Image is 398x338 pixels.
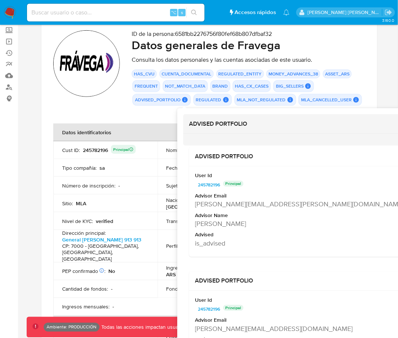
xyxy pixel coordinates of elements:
[308,9,382,16] p: mauro.ibarra@mercadolibre.com
[195,181,223,190] a: 245782196
[385,9,392,16] a: Salir
[186,7,202,18] button: search-icon
[27,8,205,17] input: Buscar usuario o caso...
[171,9,176,16] span: ⌥
[223,305,243,311] p: Principal
[99,324,262,331] p: Todas las acciones impactan usuarios reales, proceda con precaución.
[382,17,394,23] span: 3.160.0
[198,305,220,314] span: 245782196
[198,181,220,190] span: 245782196
[181,9,183,16] span: s
[195,305,223,314] a: 245782196
[223,181,243,187] p: Principal
[47,326,97,329] p: Ambiente: PRODUCCIÓN
[283,9,290,16] a: Notificaciones
[235,9,276,16] span: Accesos rápidos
